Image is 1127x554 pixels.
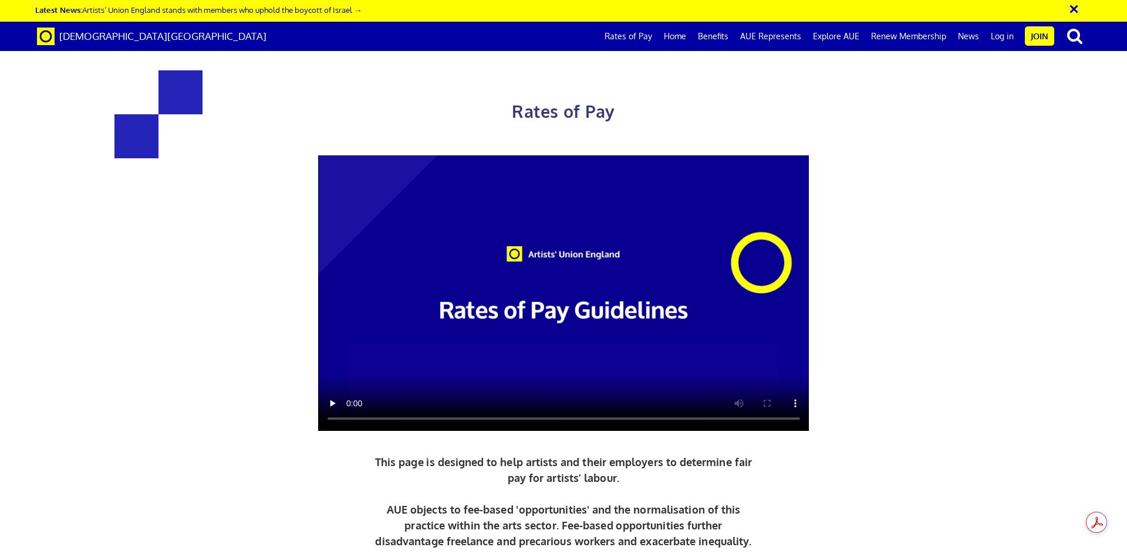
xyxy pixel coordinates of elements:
[28,22,275,51] a: Brand [DEMOGRAPHIC_DATA][GEOGRAPHIC_DATA]
[1025,26,1054,46] a: Join
[865,22,952,51] a: Renew Membership
[1057,23,1093,48] button: search
[59,30,266,42] span: [DEMOGRAPHIC_DATA][GEOGRAPHIC_DATA]
[35,5,82,15] strong: Latest News:
[512,101,615,122] span: Rates of Pay
[372,454,755,549] p: This page is designed to help artists and their employers to determine fair pay for artists’ labo...
[985,22,1020,51] a: Log in
[807,22,865,51] a: Explore AUE
[734,22,807,51] a: AUE Represents
[658,22,692,51] a: Home
[692,22,734,51] a: Benefits
[599,22,658,51] a: Rates of Pay
[35,5,362,15] a: Latest News:Artists’ Union England stands with members who uphold the boycott of Israel →
[952,22,985,51] a: News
